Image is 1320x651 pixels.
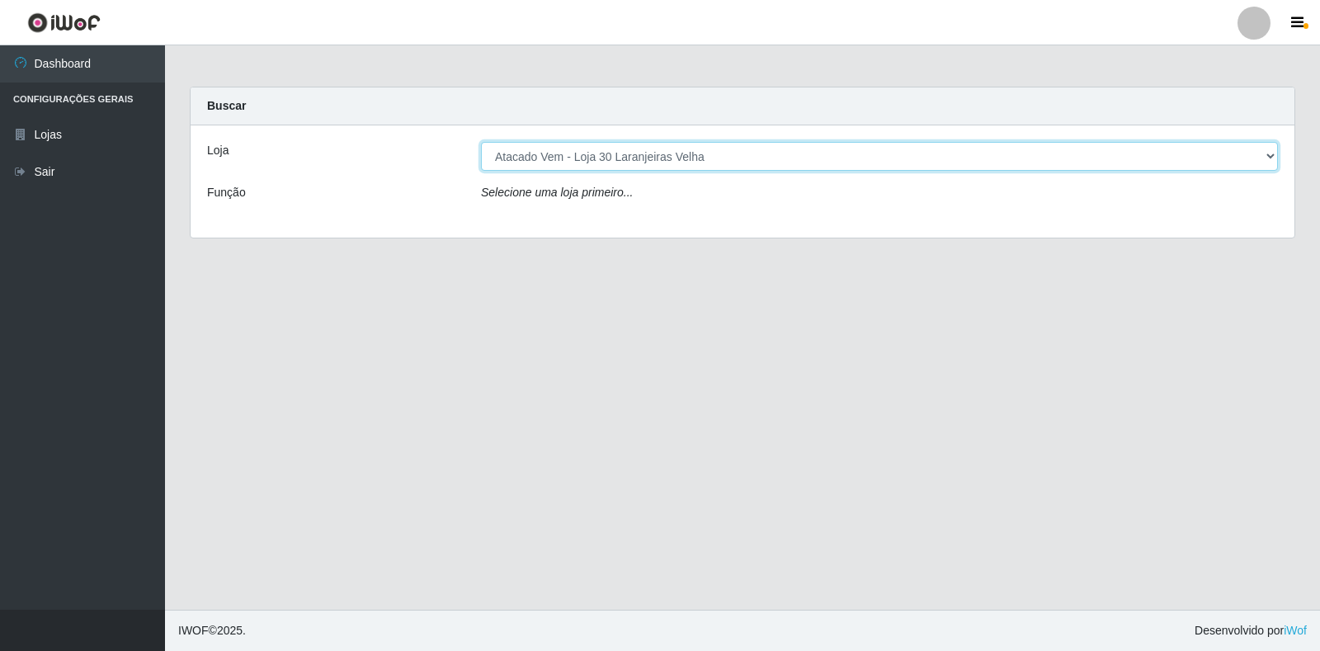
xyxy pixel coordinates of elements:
span: IWOF [178,624,209,637]
i: Selecione uma loja primeiro... [481,186,633,199]
strong: Buscar [207,99,246,112]
label: Loja [207,142,229,159]
a: iWof [1284,624,1307,637]
label: Função [207,184,246,201]
span: © 2025 . [178,622,246,639]
img: CoreUI Logo [27,12,101,33]
span: Desenvolvido por [1195,622,1307,639]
